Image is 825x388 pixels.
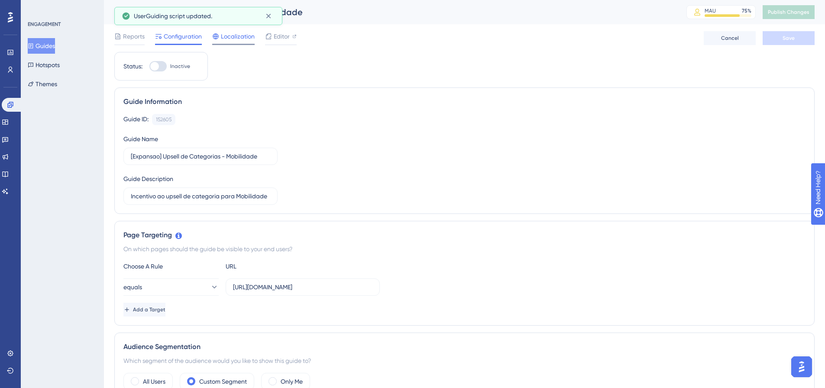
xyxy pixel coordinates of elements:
[28,21,61,28] div: ENGAGEMENT
[233,282,372,292] input: yourwebsite.com/path
[164,31,202,42] span: Configuration
[134,11,212,21] span: UserGuiding script updated.
[28,57,60,73] button: Hotspots
[28,38,55,54] button: Guides
[274,31,290,42] span: Editor
[123,174,173,184] div: Guide Description
[742,7,751,14] div: 75 %
[123,261,219,272] div: Choose A Rule
[123,230,806,240] div: Page Targeting
[123,282,142,292] span: equals
[226,261,321,272] div: URL
[143,376,165,387] label: All Users
[768,9,809,16] span: Publish Changes
[123,303,165,317] button: Add a Target
[123,342,806,352] div: Audience Segmentation
[123,114,149,125] div: Guide ID:
[20,2,54,13] span: Need Help?
[763,5,815,19] button: Publish Changes
[705,7,716,14] div: MAU
[281,376,303,387] label: Only Me
[28,76,57,92] button: Themes
[123,278,219,296] button: equals
[156,116,171,123] div: 152605
[199,376,247,387] label: Custom Segment
[123,31,145,42] span: Reports
[763,31,815,45] button: Save
[114,6,665,18] div: [Expansao] Upsell de Categorias - Mobilidade
[133,306,165,313] span: Add a Target
[123,356,806,366] div: Which segment of the audience would you like to show this guide to?
[783,35,795,42] span: Save
[170,63,190,70] span: Inactive
[123,97,806,107] div: Guide Information
[721,35,739,42] span: Cancel
[131,152,270,161] input: Type your Guide’s Name here
[221,31,255,42] span: Localization
[123,134,158,144] div: Guide Name
[704,31,756,45] button: Cancel
[123,244,806,254] div: On which pages should the guide be visible to your end users?
[123,61,142,71] div: Status:
[131,191,270,201] input: Type your Guide’s Description here
[789,354,815,380] iframe: UserGuiding AI Assistant Launcher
